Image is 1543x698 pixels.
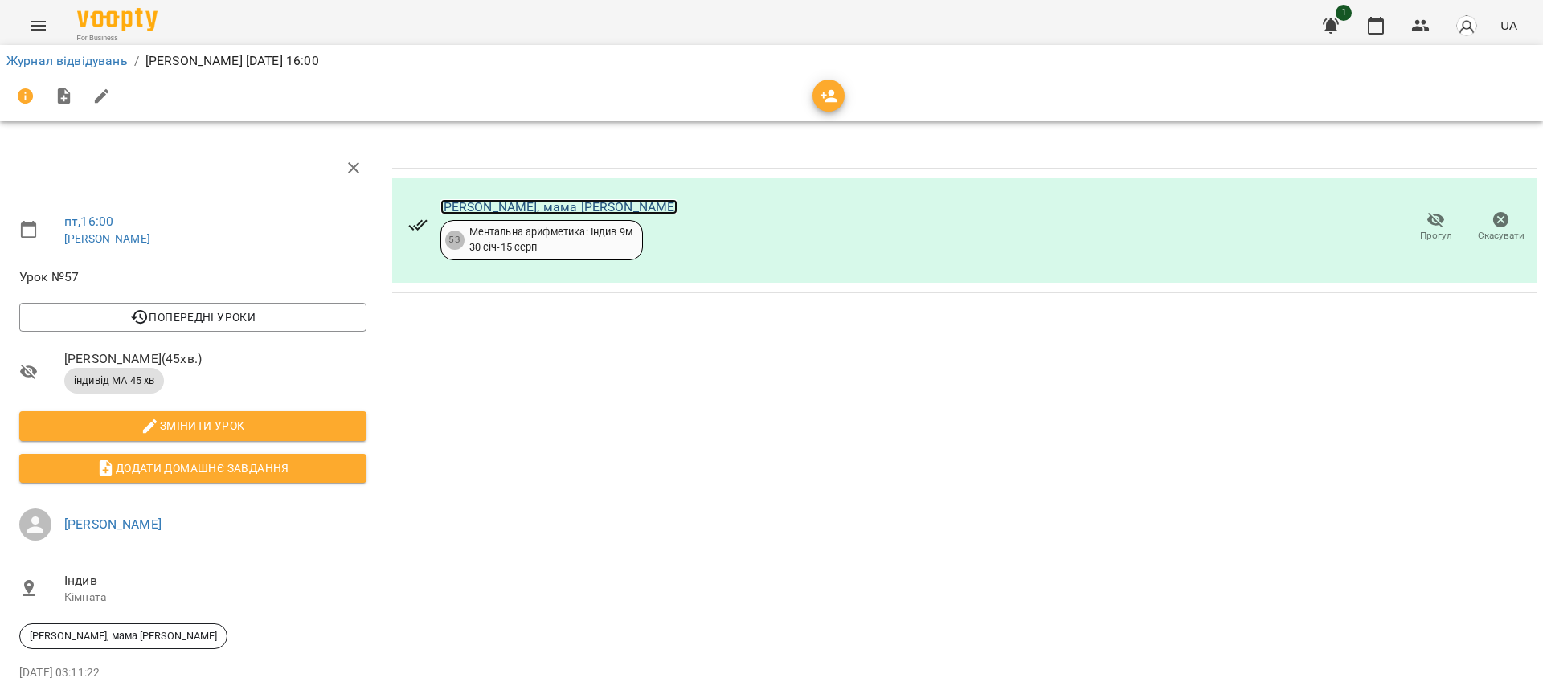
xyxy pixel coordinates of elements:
[64,516,162,532] a: [PERSON_NAME]
[77,8,158,31] img: Voopty Logo
[20,629,227,643] span: [PERSON_NAME], мама [PERSON_NAME]
[19,665,366,681] p: [DATE] 03:11:22
[32,459,354,478] span: Додати домашнє завдання
[145,51,319,71] p: [PERSON_NAME] [DATE] 16:00
[19,411,366,440] button: Змінити урок
[32,416,354,435] span: Змінити урок
[1500,17,1517,34] span: UA
[19,6,58,45] button: Menu
[19,454,366,483] button: Додати домашнє завдання
[32,308,354,327] span: Попередні уроки
[19,267,366,287] span: Урок №57
[64,214,113,229] a: пт , 16:00
[445,231,465,250] div: 53
[1336,5,1352,21] span: 1
[64,373,164,388] span: індивід МА 45 хв
[469,225,632,255] div: Ментальна арифметика: Індив 9м 30 січ - 15 серп
[64,349,366,369] span: [PERSON_NAME] ( 45 хв. )
[6,51,1537,71] nav: breadcrumb
[64,590,366,606] p: Кімната
[19,623,227,649] div: [PERSON_NAME], мама [PERSON_NAME]
[1455,14,1478,37] img: avatar_s.png
[1494,10,1524,40] button: UA
[1420,229,1452,243] span: Прогул
[6,53,128,68] a: Журнал відвідувань
[134,51,139,71] li: /
[1468,205,1533,250] button: Скасувати
[64,232,150,245] a: [PERSON_NAME]
[19,303,366,332] button: Попередні уроки
[1478,229,1525,243] span: Скасувати
[64,571,366,590] span: Індив
[440,199,678,214] a: [PERSON_NAME], мама [PERSON_NAME]
[77,33,158,43] span: For Business
[1403,205,1468,250] button: Прогул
